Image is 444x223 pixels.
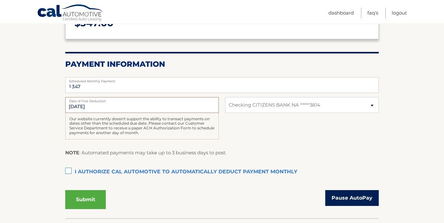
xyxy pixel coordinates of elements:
[65,77,379,82] label: Scheduled Monthly Payment
[80,17,113,29] span: 347.00
[67,79,73,93] span: $
[65,59,379,69] h2: Payment Information
[65,97,219,102] label: Date of First Deduction
[325,190,379,206] a: Pause AutoPay
[65,97,219,113] input: Payment Date
[65,190,106,209] button: Submit
[65,113,219,139] div: Our website currently doesn't support the ability to transact payments on dates other than the sc...
[65,166,379,178] label: I authorize cal automotive to automatically deduct payment monthly
[37,4,104,22] a: Cal Automotive
[392,8,407,18] a: Logout
[65,150,79,156] strong: NOTE
[65,149,226,157] p: : Automated payments may take up to 3 business days to post.
[65,77,379,93] input: Payment Amount
[328,8,354,18] a: Dashboard
[367,8,378,18] a: FAQ's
